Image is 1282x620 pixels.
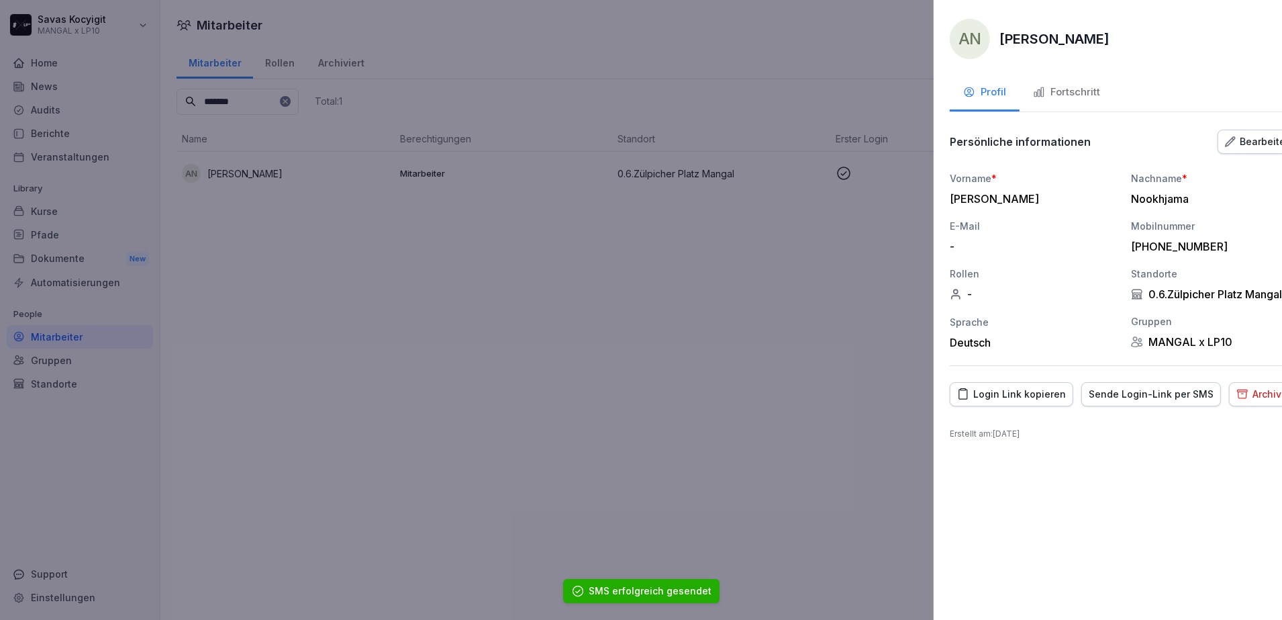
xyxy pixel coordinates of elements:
[1020,75,1114,112] button: Fortschritt
[950,382,1073,406] button: Login Link kopieren
[950,315,1118,329] div: Sprache
[1089,387,1214,402] div: Sende Login-Link per SMS
[1081,382,1221,406] button: Sende Login-Link per SMS
[963,85,1006,100] div: Profil
[957,387,1066,402] div: Login Link kopieren
[950,336,1118,349] div: Deutsch
[950,171,1118,185] div: Vorname
[950,219,1118,233] div: E-Mail
[950,240,1111,253] div: -
[999,29,1110,49] p: [PERSON_NAME]
[950,287,1118,301] div: -
[1033,85,1100,100] div: Fortschritt
[589,584,711,598] div: SMS erfolgreich gesendet
[950,75,1020,112] button: Profil
[950,267,1118,281] div: Rollen
[950,192,1111,206] div: [PERSON_NAME]
[950,19,990,59] div: AN
[950,135,1091,148] p: Persönliche informationen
